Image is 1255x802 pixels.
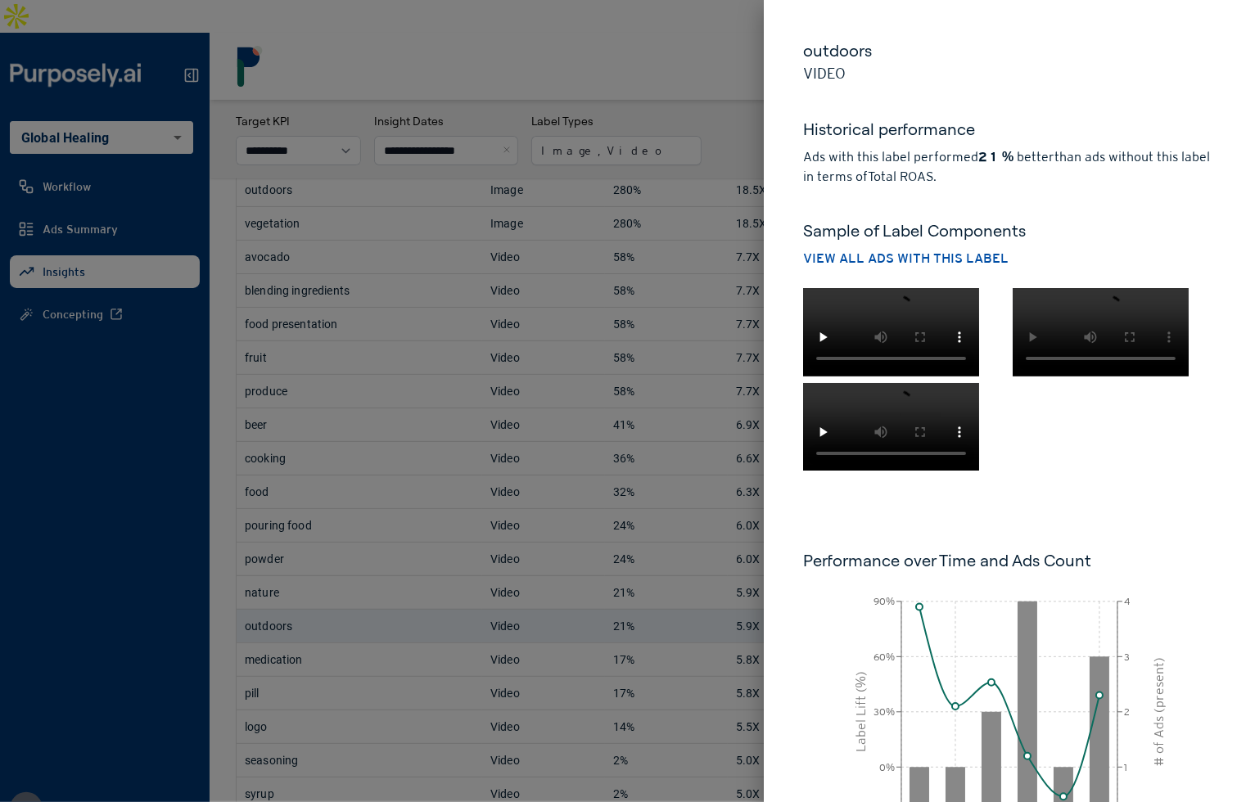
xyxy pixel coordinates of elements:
[879,762,895,773] tspan: 0%
[803,62,1216,85] p: Video
[1124,706,1130,718] tspan: 2
[978,149,1013,164] strong: 21%
[1151,658,1167,767] tspan: # of Ads (present)
[874,706,895,718] tspan: 30%
[874,596,895,607] tspan: 90%
[853,672,869,753] tspan: Label Lift (%)
[803,147,1216,187] p: Ads with this label performed better than ads without this label in terms of Total ROAS .
[803,118,1216,147] h5: Historical performance
[803,249,1009,268] button: View all ads with this label
[1124,651,1130,663] tspan: 3
[803,39,1216,62] h5: outdoors
[1124,762,1127,773] tspan: 1
[803,219,1216,242] h5: Sample of Label Components
[1124,596,1131,607] tspan: 4
[803,549,1216,572] h6: Performance over Time and Ads Count
[874,651,895,663] tspan: 60%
